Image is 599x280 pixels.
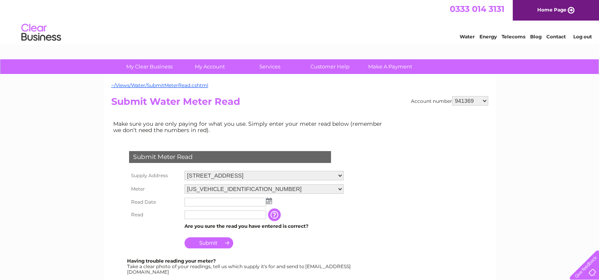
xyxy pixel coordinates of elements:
a: ~/Views/Water/SubmitMeterRead.cshtml [111,82,208,88]
b: Having trouble reading your meter? [127,258,216,264]
div: Clear Business is a trading name of Verastar Limited (registered in [GEOGRAPHIC_DATA] No. 3667643... [113,4,487,38]
a: My Clear Business [117,59,182,74]
td: Make sure you are only paying for what you use. Simply enter your meter read below (remember we d... [111,119,388,135]
a: Contact [546,34,566,40]
input: Information [268,208,282,221]
a: Make A Payment [357,59,423,74]
a: Blog [530,34,542,40]
div: Account number [411,96,488,106]
th: Read Date [127,196,183,208]
div: Take a clear photo of your readings, tell us which supply it's for and send to [EMAIL_ADDRESS][DO... [127,258,352,274]
img: ... [266,198,272,204]
th: Meter [127,182,183,196]
a: Customer Help [297,59,363,74]
div: Submit Meter Read [129,151,331,163]
input: Submit [184,237,233,248]
th: Read [127,208,183,221]
a: My Account [177,59,242,74]
a: Log out [573,34,591,40]
img: logo.png [21,21,61,45]
a: 0333 014 3131 [450,4,504,14]
th: Supply Address [127,169,183,182]
h2: Submit Water Meter Read [111,96,488,111]
td: Are you sure the read you have entered is correct? [183,221,346,231]
a: Water [460,34,475,40]
a: Energy [479,34,497,40]
a: Telecoms [502,34,525,40]
a: Services [237,59,302,74]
